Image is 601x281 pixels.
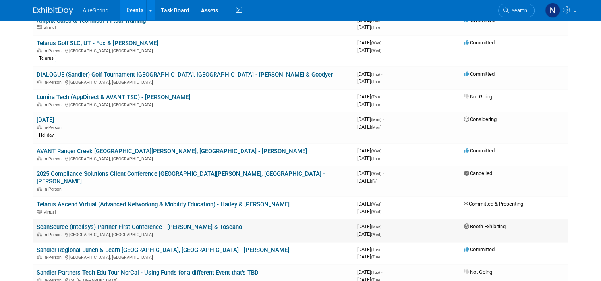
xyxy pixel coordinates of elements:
[357,223,384,229] span: [DATE]
[357,17,382,23] span: [DATE]
[44,25,58,31] span: Virtual
[37,55,56,62] div: Telarus
[357,231,381,237] span: [DATE]
[464,148,495,154] span: Committed
[37,254,351,260] div: [GEOGRAPHIC_DATA], [GEOGRAPHIC_DATA]
[371,102,380,107] span: (Thu)
[371,95,380,99] span: (Thu)
[357,254,380,260] span: [DATE]
[371,156,380,161] span: (Thu)
[37,232,42,236] img: In-Person Event
[464,71,495,77] span: Committed
[37,47,351,54] div: [GEOGRAPHIC_DATA], [GEOGRAPHIC_DATA]
[498,4,535,17] a: Search
[357,201,384,207] span: [DATE]
[371,125,381,129] span: (Mon)
[44,102,64,108] span: In-Person
[37,71,333,78] a: DiALOGUE (Sandler) Golf Tournament [GEOGRAPHIC_DATA], [GEOGRAPHIC_DATA] - [PERSON_NAME] & Goodyer
[383,148,384,154] span: -
[44,210,58,215] span: Virtual
[464,269,492,275] span: Not Going
[464,94,492,100] span: Not Going
[44,232,64,237] span: In-Person
[44,80,64,85] span: In-Person
[357,101,380,107] span: [DATE]
[371,232,381,237] span: (Wed)
[37,132,56,139] div: Holiday
[357,78,380,84] span: [DATE]
[44,187,64,192] span: In-Person
[37,80,42,84] img: In-Person Event
[37,155,351,162] div: [GEOGRAPHIC_DATA], [GEOGRAPHIC_DATA]
[509,8,527,13] span: Search
[357,24,380,30] span: [DATE]
[371,248,380,252] span: (Tue)
[371,210,381,214] span: (Wed)
[44,125,64,130] span: In-Person
[37,156,42,160] img: In-Person Event
[37,170,325,185] a: 2025 Compliance Solutions Client Conference [GEOGRAPHIC_DATA][PERSON_NAME], [GEOGRAPHIC_DATA] - [...
[371,225,381,229] span: (Mon)
[383,201,384,207] span: -
[464,170,492,176] span: Cancelled
[371,72,380,77] span: (Thu)
[371,202,381,206] span: (Wed)
[37,102,42,106] img: In-Person Event
[357,47,381,53] span: [DATE]
[37,148,307,155] a: AVANT Ranger Creek [GEOGRAPHIC_DATA][PERSON_NAME], [GEOGRAPHIC_DATA] - [PERSON_NAME]
[37,223,242,231] a: ScanSource (Intelisys) Partner First Conference - [PERSON_NAME] & Toscano
[37,17,146,24] a: Amplix Sales & Technical Virtual Training
[371,79,380,84] span: (Thu)
[44,255,64,260] span: In-Person
[37,210,42,214] img: Virtual Event
[383,170,384,176] span: -
[371,149,381,153] span: (Wed)
[371,48,381,53] span: (Wed)
[464,246,495,252] span: Committed
[383,223,384,229] span: -
[371,41,381,45] span: (Wed)
[357,208,381,214] span: [DATE]
[371,270,380,275] span: (Tue)
[37,48,42,52] img: In-Person Event
[357,178,377,184] span: [DATE]
[37,94,190,101] a: Lumira Tech (AppDirect & AVANT TSD) - [PERSON_NAME]
[37,101,351,108] div: [GEOGRAPHIC_DATA], [GEOGRAPHIC_DATA]
[371,255,380,259] span: (Tue)
[357,94,382,100] span: [DATE]
[381,246,382,252] span: -
[545,3,560,18] img: Natalie Pyron
[357,71,382,77] span: [DATE]
[37,79,351,85] div: [GEOGRAPHIC_DATA], [GEOGRAPHIC_DATA]
[357,40,384,46] span: [DATE]
[371,179,377,183] span: (Fri)
[357,246,382,252] span: [DATE]
[371,18,380,23] span: (Tue)
[37,116,54,123] a: [DATE]
[383,40,384,46] span: -
[37,201,290,208] a: Telarus Ascend Virtual (Advanced Networking & Mobility Education) - Hailey & [PERSON_NAME]
[357,170,384,176] span: [DATE]
[37,269,259,276] a: Sandler Partners Tech Edu Tour NorCal - Using Funds for a different Event that's TBD
[44,156,64,162] span: In-Person
[464,116,497,122] span: Considering
[381,269,382,275] span: -
[381,71,382,77] span: -
[83,7,108,13] span: AireSpring
[357,148,384,154] span: [DATE]
[37,40,158,47] a: Telarus Golf SLC, UT - Fox & [PERSON_NAME]
[464,40,495,46] span: Committed
[464,223,506,229] span: Booth Exhibiting
[37,125,42,129] img: In-Person Event
[357,269,382,275] span: [DATE]
[371,117,381,122] span: (Mon)
[357,124,381,130] span: [DATE]
[464,201,523,207] span: Committed & Presenting
[37,246,289,254] a: Sandler Regional Lunch & Learn [GEOGRAPHIC_DATA], [GEOGRAPHIC_DATA] - [PERSON_NAME]
[381,17,382,23] span: -
[357,155,380,161] span: [DATE]
[37,255,42,259] img: In-Person Event
[383,116,384,122] span: -
[464,17,495,23] span: Committed
[44,48,64,54] span: In-Person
